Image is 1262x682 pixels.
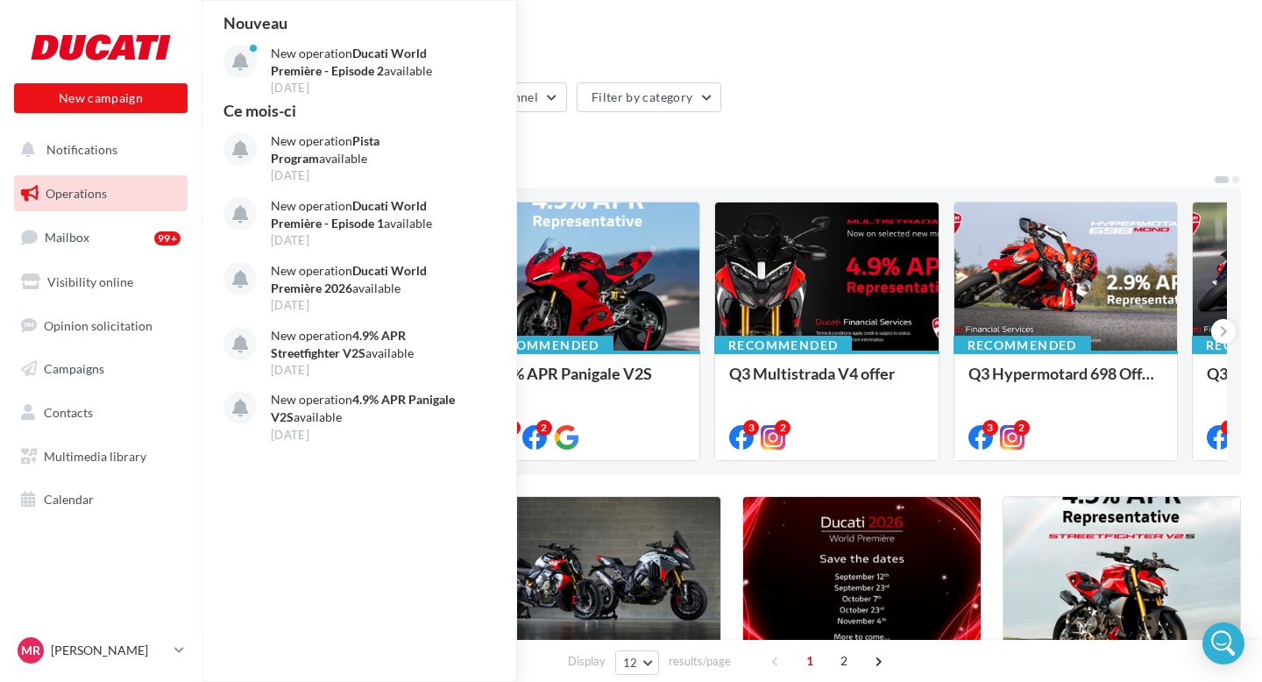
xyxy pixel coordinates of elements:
div: Open Intercom Messenger [1202,622,1244,664]
div: 2 [536,420,552,436]
button: Notifications [11,131,184,168]
span: Mailbox [45,230,89,245]
div: Recommended [954,336,1091,355]
button: New campaign [14,83,188,113]
div: 6 operations recommended by your brand [223,167,1213,181]
a: Campaigns [11,351,191,387]
a: MR [PERSON_NAME] [14,634,188,667]
a: Opinion solicitation [11,308,191,345]
a: Operations [11,175,191,212]
span: Operations [46,186,107,201]
div: Marketing operations [223,28,1241,54]
a: Mailbox99+ [11,218,191,256]
div: 3 [982,420,998,436]
a: Visibility online [11,264,191,301]
p: [PERSON_NAME] [51,642,167,659]
span: Visibility online [47,274,133,289]
span: results/page [669,653,731,670]
div: 2 [1014,420,1030,436]
span: Opinion solicitation [44,317,152,332]
div: 3 [1221,420,1237,436]
span: 12 [623,656,638,670]
div: Q3 Hypermotard 698 Offer [968,365,1164,400]
div: 4.9% APR Panigale V2S [491,365,686,400]
span: Calendar [44,492,94,507]
a: Calendar [11,481,191,518]
div: 99+ [154,231,181,245]
span: MR [21,642,40,659]
span: Contacts [44,405,93,420]
div: 3 [743,420,759,436]
span: 2 [830,647,858,675]
a: Contacts [11,394,191,431]
span: Campaigns [44,361,104,376]
a: Multimedia library [11,438,191,475]
div: 2 [775,420,791,436]
div: Recommended [714,336,852,355]
span: Notifications [46,142,117,157]
span: Display [568,653,606,670]
span: Multimedia library [44,449,146,464]
span: 1 [796,647,824,675]
div: Recommended [476,336,613,355]
div: Q3 Multistrada V4 offer [729,365,925,400]
button: Filter by category [577,82,721,112]
button: 12 [615,650,660,675]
